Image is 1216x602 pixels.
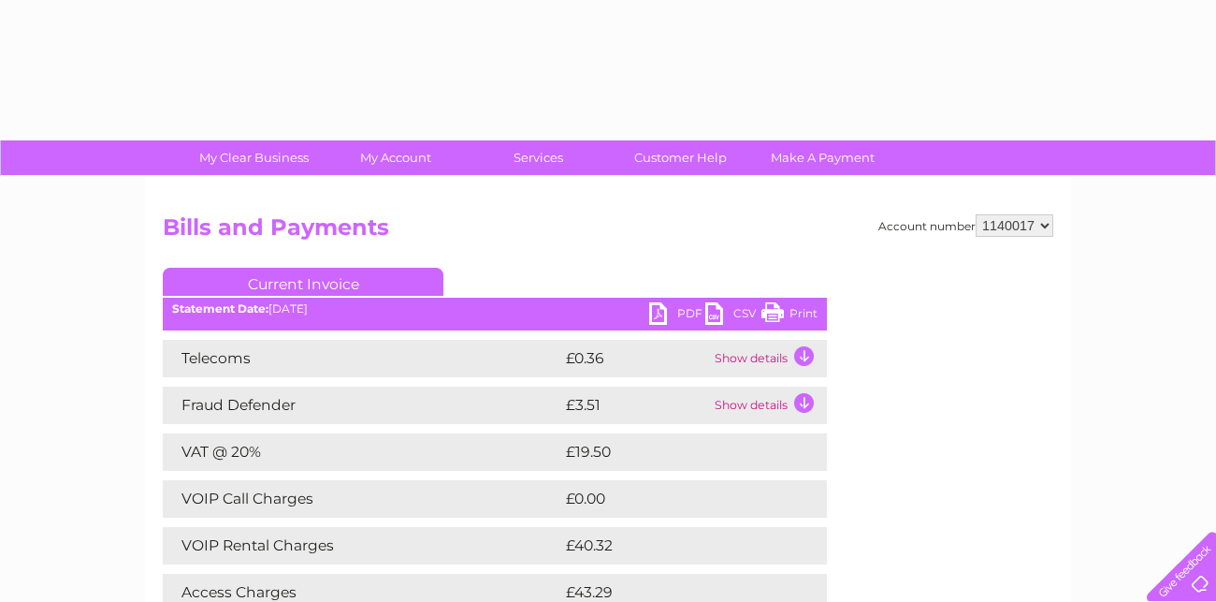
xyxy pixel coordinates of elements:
[746,140,900,175] a: Make A Payment
[163,480,561,518] td: VOIP Call Charges
[163,527,561,565] td: VOIP Rental Charges
[172,301,268,316] b: Statement Date:
[163,433,561,471] td: VAT @ 20%
[163,340,561,377] td: Telecoms
[163,268,443,296] a: Current Invoice
[561,480,784,518] td: £0.00
[561,387,710,424] td: £3.51
[878,214,1053,237] div: Account number
[705,302,761,330] a: CSV
[177,140,331,175] a: My Clear Business
[163,214,1053,250] h2: Bills and Payments
[561,433,788,471] td: £19.50
[163,302,827,316] div: [DATE]
[163,387,561,424] td: Fraud Defender
[561,527,789,565] td: £40.32
[603,140,758,175] a: Customer Help
[710,387,827,424] td: Show details
[761,302,818,330] a: Print
[710,340,827,377] td: Show details
[319,140,473,175] a: My Account
[561,340,710,377] td: £0.36
[461,140,615,175] a: Services
[649,302,705,330] a: PDF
